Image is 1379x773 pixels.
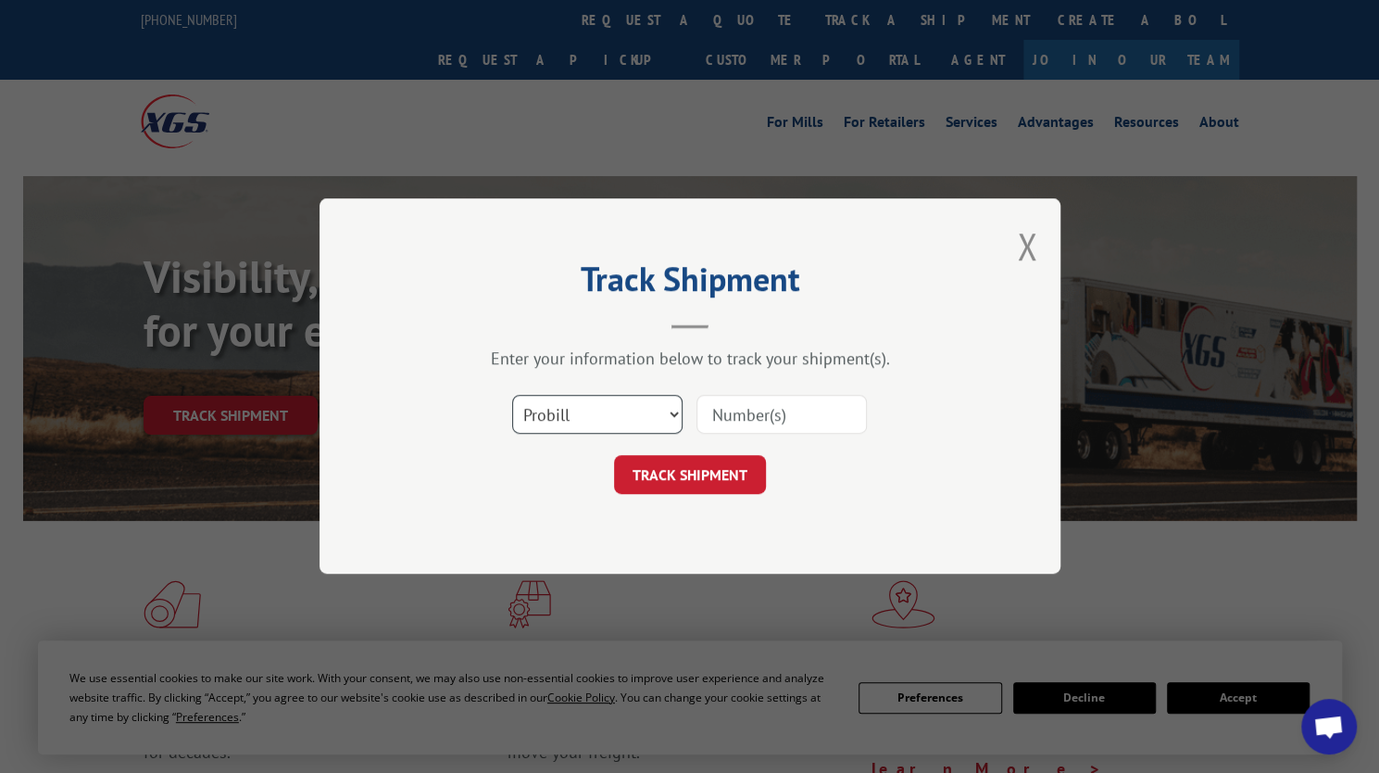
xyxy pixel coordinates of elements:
input: Number(s) [696,396,867,435]
button: Close modal [1017,222,1037,271]
div: Enter your information below to track your shipment(s). [412,348,968,370]
div: Open chat [1301,699,1357,754]
button: TRACK SHIPMENT [614,456,766,495]
h2: Track Shipment [412,266,968,301]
